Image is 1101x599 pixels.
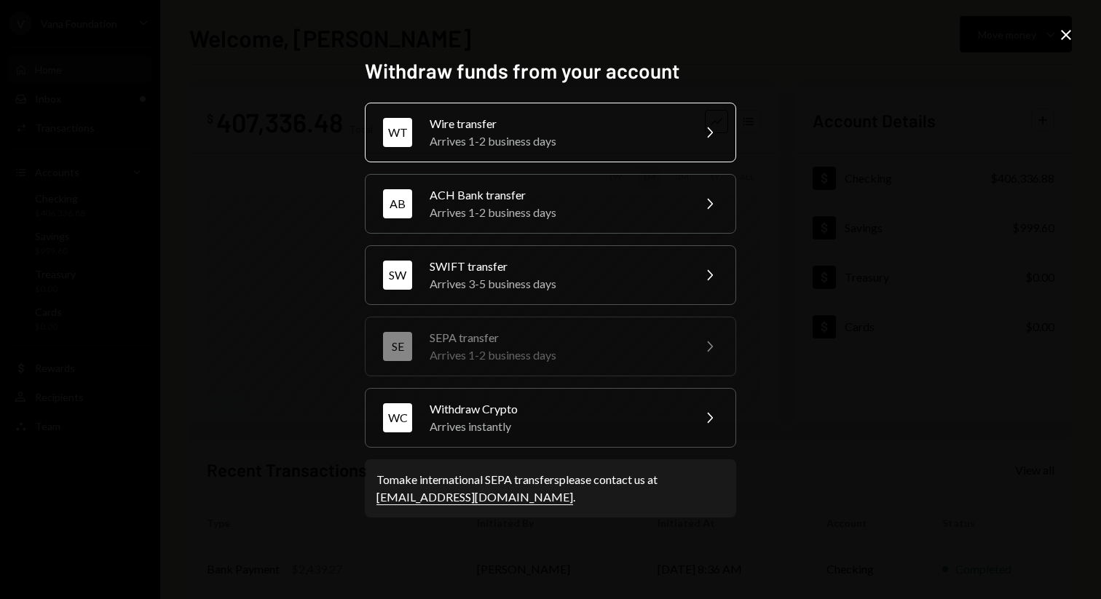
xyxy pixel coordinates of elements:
a: [EMAIL_ADDRESS][DOMAIN_NAME] [376,490,573,505]
div: Arrives 3-5 business days [430,275,683,293]
div: SWIFT transfer [430,258,683,275]
div: Wire transfer [430,115,683,132]
button: ABACH Bank transferArrives 1-2 business days [365,174,736,234]
div: Arrives 1-2 business days [430,346,683,364]
div: SW [383,261,412,290]
button: SESEPA transferArrives 1-2 business days [365,317,736,376]
button: SWSWIFT transferArrives 3-5 business days [365,245,736,305]
div: SEPA transfer [430,329,683,346]
div: WT [383,118,412,147]
h2: Withdraw funds from your account [365,57,736,85]
button: WCWithdraw CryptoArrives instantly [365,388,736,448]
div: Withdraw Crypto [430,400,683,418]
div: SE [383,332,412,361]
div: Arrives 1-2 business days [430,132,683,150]
div: Arrives 1-2 business days [430,204,683,221]
div: WC [383,403,412,432]
div: To make international SEPA transfers please contact us at . [376,471,725,506]
div: AB [383,189,412,218]
div: Arrives instantly [430,418,683,435]
div: ACH Bank transfer [430,186,683,204]
button: WTWire transferArrives 1-2 business days [365,103,736,162]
